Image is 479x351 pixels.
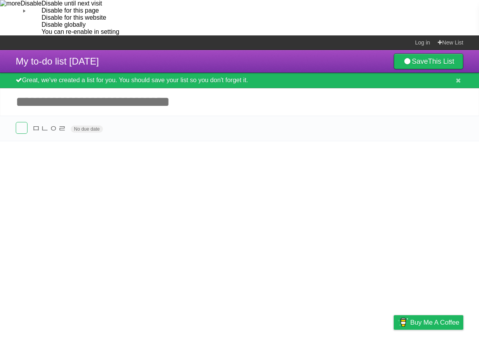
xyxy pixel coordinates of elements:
a: SaveThis List [394,54,463,69]
a: Buy me a coffee [394,315,463,330]
b: This List [428,57,454,65]
img: Buy me a coffee [398,316,408,329]
a: Log in [415,35,430,50]
span: ㅁㄴㅇㄹ [32,124,68,133]
label: Done [16,122,28,134]
span: My to-do list [DATE] [16,56,99,67]
span: Buy me a coffee [410,316,459,329]
span: No due date [71,126,103,133]
a: New List [438,35,463,50]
